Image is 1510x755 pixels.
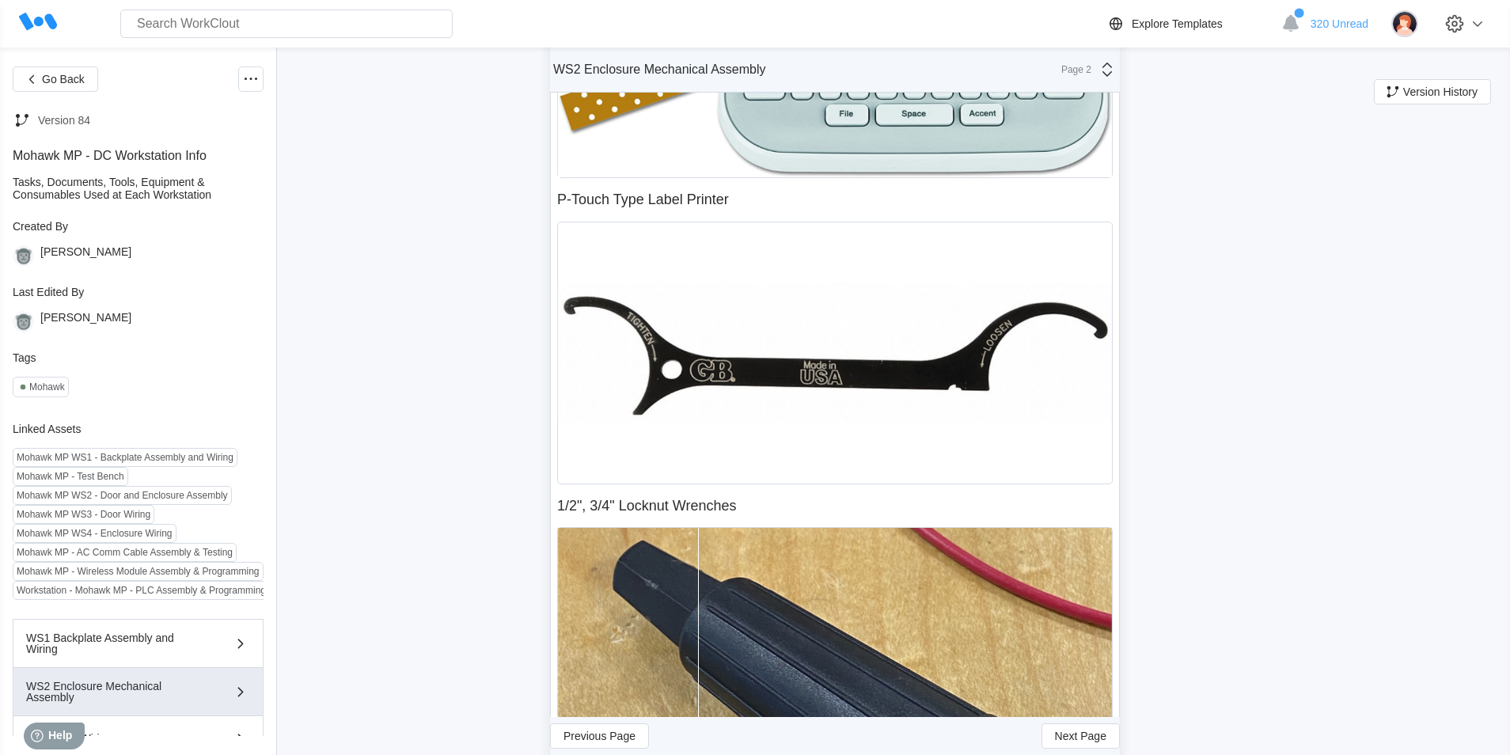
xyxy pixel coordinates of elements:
div: WS2 Enclosure Mechanical Assembly [553,63,766,77]
div: WS2 Enclosure Mechanical Assembly [26,681,205,703]
button: Go Back [13,66,98,92]
span: Next Page [1055,730,1106,742]
div: Mohawk MP WS4 - Enclosure Wiring [17,528,173,539]
input: Search WorkClout [120,9,453,38]
button: Next Page [1041,723,1120,749]
p: 1/2", 3/4" Locknut Wrenches [557,491,1113,522]
div: [PERSON_NAME] [40,245,131,267]
div: Workstation - Mohawk MP - PLC Assembly & Programming [17,585,266,596]
div: Explore Templates [1132,17,1223,30]
div: Page 2 [1052,64,1091,75]
span: 320 Unread [1311,17,1368,30]
div: Created By [13,220,264,233]
div: WS1 Backplate Assembly and Wiring [26,632,205,654]
button: Previous Page [550,723,649,749]
a: Explore Templates [1106,14,1273,33]
div: Mohawk MP - DC Workstation Info [13,149,264,163]
button: WS2 Enclosure Mechanical Assembly [13,668,264,716]
div: Mohawk MP WS3 - Door Wiring [17,509,150,520]
img: LocknutWrench.jpg [558,222,1112,484]
div: Mohawk MP - Wireless Module Assembly & Programming [17,566,260,577]
img: gorilla.png [13,311,34,332]
div: Mohawk [29,381,65,393]
div: Mohawk MP WS1 - Backplate Assembly and Wiring [17,452,233,463]
div: Linked Assets [13,423,264,435]
span: Version History [1403,86,1478,97]
div: [PERSON_NAME] [40,311,131,332]
button: Version History [1374,79,1491,104]
span: Go Back [42,74,85,85]
img: user-2.png [1391,10,1418,37]
p: P-Touch Type Label Printer [557,184,1113,215]
div: Version 84 [38,114,90,127]
img: gorilla.png [13,245,34,267]
div: Last Edited By [13,286,264,298]
span: Previous Page [563,730,635,742]
div: Mohawk MP - AC Comm Cable Assembly & Testing [17,547,233,558]
div: Tags [13,351,264,364]
div: Mohawk MP - Test Bench [17,471,124,482]
button: WS1 Backplate Assembly and Wiring [13,619,264,668]
div: Tasks, Documents, Tools, Equipment & Consumables Used at Each Workstation [13,176,264,201]
div: Mohawk MP WS2 - Door and Enclosure Assembly [17,490,228,501]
